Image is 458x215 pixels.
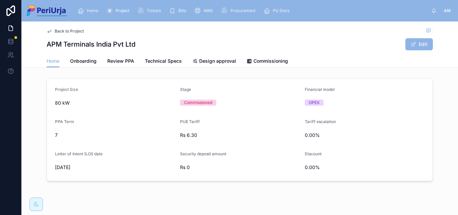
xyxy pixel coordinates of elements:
[192,55,236,68] a: Design approval
[87,8,98,13] span: Home
[184,100,212,106] div: Commissioned
[167,5,191,17] a: Bills
[55,164,175,171] span: [DATE]
[72,3,431,18] div: scrollable content
[47,29,84,34] a: Back to Project
[107,55,134,68] a: Review PPA
[104,5,134,17] a: Project
[145,55,182,68] a: Technical Specs
[47,58,59,64] span: Home
[180,151,226,156] span: Security deposit amount
[273,8,289,13] span: PU Docs
[70,55,97,68] a: Onboarding
[135,5,166,17] a: Tickets
[55,132,175,139] span: 7
[253,58,288,64] span: Commissioning
[305,119,336,124] span: Tariff escalation
[309,100,320,106] div: OPEX
[230,8,255,13] span: Procurement
[444,8,451,13] span: AM
[55,100,175,106] span: 80 kW
[305,132,424,139] span: 0.00%
[305,151,322,156] span: Discount
[47,40,135,49] h1: APM Terminals India Pvt Ltd
[305,164,424,171] span: 0.00%
[305,87,335,92] span: Financial model
[55,29,84,34] span: Back to Project
[247,55,288,68] a: Commissioning
[180,164,300,171] span: Rs 0
[219,5,260,17] a: Procurement
[204,8,213,13] span: AMG
[145,58,182,64] span: Technical Specs
[75,5,103,17] a: Home
[107,58,134,64] span: Review PPA
[55,119,74,124] span: PPA Term
[116,8,129,13] span: Project
[180,132,300,139] span: Rs 6.30
[70,58,97,64] span: Onboarding
[47,55,59,68] a: Home
[180,87,191,92] span: Stage
[55,151,103,156] span: Letter of Intent (LOI) date
[262,5,294,17] a: PU Docs
[405,38,433,50] button: Edit
[178,8,186,13] span: Bills
[147,8,161,13] span: Tickets
[192,5,218,17] a: AMG
[27,5,67,16] img: App logo
[180,119,200,124] span: PUE Tariff
[199,58,236,64] span: Design approval
[55,87,78,92] span: Project Size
